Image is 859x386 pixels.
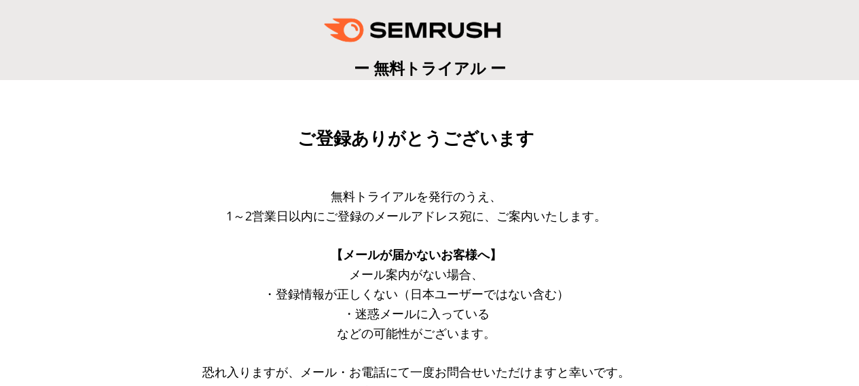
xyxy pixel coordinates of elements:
[331,188,502,204] span: 無料トライアルを発行のうえ、
[331,246,502,263] span: 【メールが届かないお客様へ】
[297,128,534,149] span: ご登録ありがとうございます
[202,364,630,380] span: 恐れ入りますが、メール・お電話にて一度お問合せいただけますと幸いです。
[337,325,496,341] span: などの可能性がございます。
[354,57,506,79] span: ー 無料トライアル ー
[226,208,606,224] span: 1～2営業日以内にご登録のメールアドレス宛に、ご案内いたします。
[263,286,569,302] span: ・登録情報が正しくない（日本ユーザーではない含む）
[343,305,490,322] span: ・迷惑メールに入っている
[349,266,483,282] span: メール案内がない場合、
